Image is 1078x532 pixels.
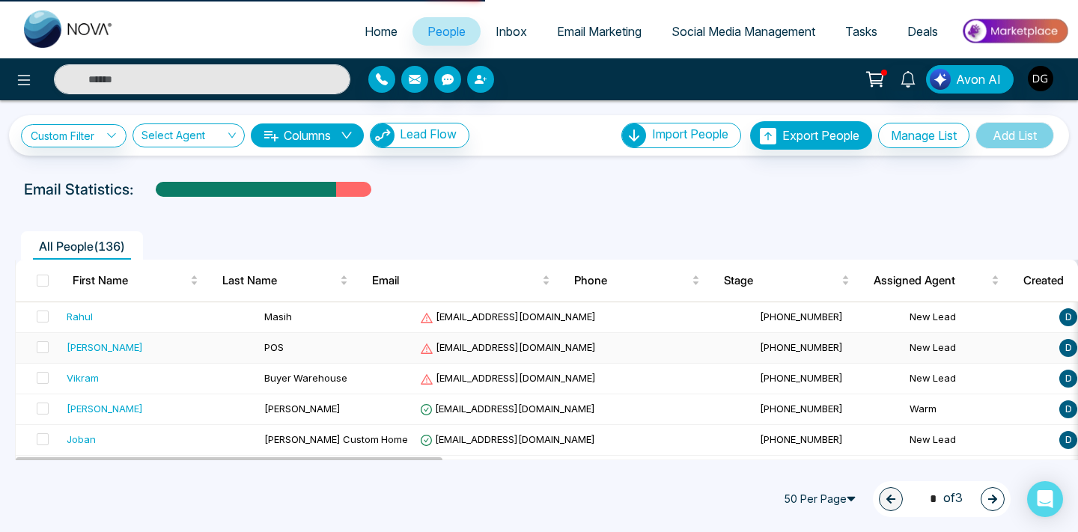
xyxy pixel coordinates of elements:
[481,17,542,46] a: Inbox
[1028,66,1053,91] img: User Avatar
[420,372,596,384] span: [EMAIL_ADDRESS][DOMAIN_NAME]
[251,123,364,147] button: Columnsdown
[264,433,408,445] span: [PERSON_NAME] Custom Home
[61,260,210,302] th: First Name
[830,17,892,46] a: Tasks
[956,70,1001,88] span: Avon AI
[878,123,969,148] button: Manage List
[926,65,1014,94] button: Avon AI
[67,432,96,447] div: Joban
[1027,481,1063,517] div: Open Intercom Messenger
[264,372,347,384] span: Buyer Warehouse
[921,489,963,509] span: of 3
[904,425,1053,456] td: New Lead
[24,178,133,201] p: Email Statistics:
[412,17,481,46] a: People
[1059,400,1077,418] span: D
[904,364,1053,394] td: New Lead
[420,341,596,353] span: [EMAIL_ADDRESS][DOMAIN_NAME]
[33,239,131,254] span: All People ( 136 )
[427,24,466,39] span: People
[210,260,360,302] th: Last Name
[372,272,539,290] span: Email
[782,128,859,143] span: Export People
[420,311,596,322] span: [EMAIL_ADDRESS][DOMAIN_NAME]
[1059,339,1077,357] span: D
[845,24,877,39] span: Tasks
[930,69,951,90] img: Lead Flow
[574,272,689,290] span: Phone
[371,123,395,147] img: Lead Flow
[724,272,838,290] span: Stage
[760,311,843,322] span: [PHONE_NUMBER]
[760,372,843,384] span: [PHONE_NUMBER]
[264,403,341,415] span: [PERSON_NAME]
[760,433,843,445] span: [PHONE_NUMBER]
[496,24,527,39] span: Inbox
[67,340,143,355] div: [PERSON_NAME]
[350,17,412,46] a: Home
[420,433,595,445] span: [EMAIL_ADDRESS][DOMAIN_NAME]
[341,129,353,141] span: down
[1059,308,1077,326] span: D
[760,403,843,415] span: [PHONE_NUMBER]
[652,126,728,141] span: Import People
[370,123,469,148] button: Lead Flow
[904,333,1053,364] td: New Lead
[21,124,127,147] a: Custom Filter
[365,24,398,39] span: Home
[672,24,815,39] span: Social Media Management
[760,341,843,353] span: [PHONE_NUMBER]
[562,260,712,302] th: Phone
[777,487,867,511] span: 50 Per Page
[712,260,862,302] th: Stage
[67,309,93,324] div: Rahul
[907,24,938,39] span: Deals
[222,272,337,290] span: Last Name
[24,10,114,48] img: Nova CRM Logo
[1059,370,1077,388] span: D
[657,17,830,46] a: Social Media Management
[904,302,1053,333] td: New Lead
[364,123,469,148] a: Lead FlowLead Flow
[904,456,1053,486] td: New Lead
[750,121,872,150] button: Export People
[892,17,953,46] a: Deals
[960,14,1069,48] img: Market-place.gif
[542,17,657,46] a: Email Marketing
[1059,431,1077,449] span: D
[73,272,187,290] span: First Name
[557,24,642,39] span: Email Marketing
[420,403,595,415] span: [EMAIL_ADDRESS][DOMAIN_NAME]
[874,272,988,290] span: Assigned Agent
[264,341,284,353] span: POS
[862,260,1011,302] th: Assigned Agent
[67,370,99,385] div: Vikram
[904,394,1053,425] td: Warm
[264,311,292,322] span: Masih
[67,401,143,416] div: [PERSON_NAME]
[360,260,562,302] th: Email
[400,126,457,141] span: Lead Flow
